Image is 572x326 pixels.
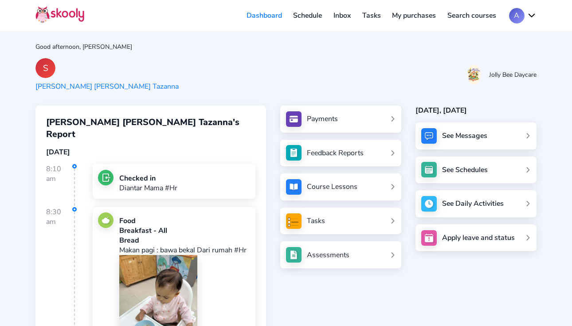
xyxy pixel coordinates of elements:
a: Feedback Reports [286,145,396,161]
a: Course Lessons [286,179,396,195]
img: payments.jpg [286,111,302,127]
div: am [46,217,74,227]
a: See Daily Activities [415,190,537,217]
a: See Schedules [415,157,537,184]
div: Course Lessons [307,182,357,192]
p: Makan pagi : bawa bekal Dari rumah #Hr [119,245,250,255]
div: See Daily Activities [442,199,504,208]
img: schedule.jpg [421,162,437,177]
a: Tasks [357,8,387,23]
a: My purchases [386,8,442,23]
div: Breakfast - All [119,226,250,236]
a: Assessments [286,247,396,263]
img: tasksForMpWeb.png [286,213,302,229]
div: See Messages [442,131,487,141]
p: Diantar Mama #Hr [119,183,177,193]
span: [PERSON_NAME] [PERSON_NAME] Tazanna's Report [46,116,255,140]
button: Achevron down outline [509,8,537,24]
img: courses.jpg [286,179,302,195]
div: [DATE] [46,147,255,157]
div: Feedback Reports [307,148,364,158]
div: Assessments [307,250,349,260]
div: [DATE], [DATE] [415,106,537,115]
div: Food [119,216,250,226]
div: Tasks [307,216,325,226]
div: [PERSON_NAME] [PERSON_NAME] Tazanna [35,82,179,91]
div: Bread [119,236,250,245]
img: Skooly [35,6,84,23]
div: Apply leave and status [442,233,515,243]
div: Payments [307,114,338,124]
div: 8:10 [46,164,75,206]
img: food.jpg [98,212,114,228]
a: Dashboard [241,8,288,23]
div: am [46,174,74,184]
div: See Schedules [442,165,488,175]
div: Checked in [119,173,177,183]
div: Jolly Bee Daycare [489,71,537,79]
img: apply_leave.jpg [421,230,437,246]
div: Good afternoon, [PERSON_NAME] [35,43,537,51]
a: Apply leave and status [415,224,537,251]
a: Payments [286,111,396,127]
a: Tasks [286,213,396,229]
img: assessments.jpg [286,247,302,263]
img: 20201103140951286199961659839494hYz471L5eL1FsRFsP4.jpg [467,65,481,85]
img: see_atten.jpg [286,145,302,161]
img: activity.jpg [421,196,437,212]
img: checkin.jpg [98,170,114,185]
a: Schedule [288,8,328,23]
a: Inbox [328,8,357,23]
a: Search courses [442,8,502,23]
img: messages.jpg [421,128,437,144]
div: S [35,58,55,78]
